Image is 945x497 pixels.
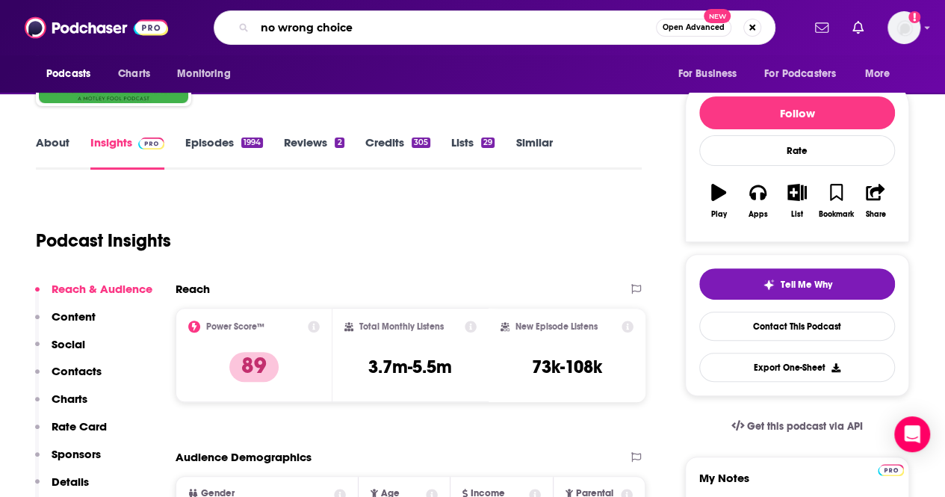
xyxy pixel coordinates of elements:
[90,135,164,170] a: InsightsPodchaser Pro
[214,10,775,45] div: Search podcasts, credits, & more...
[856,174,895,228] button: Share
[855,60,909,88] button: open menu
[35,282,152,309] button: Reach & Audience
[176,450,312,464] h2: Audience Demographics
[241,138,263,148] div: 1994
[515,135,552,170] a: Similar
[791,210,803,219] div: List
[481,138,495,148] div: 29
[656,19,731,37] button: Open AdvancedNew
[52,392,87,406] p: Charts
[704,9,731,23] span: New
[365,135,430,170] a: Credits305
[878,464,904,476] img: Podchaser Pro
[532,356,602,378] h3: 73k-108k
[719,408,875,445] a: Get this podcast via API
[229,352,279,382] p: 89
[699,471,895,497] label: My Notes
[763,279,775,291] img: tell me why sparkle
[749,210,768,219] div: Apps
[52,447,101,461] p: Sponsors
[711,210,727,219] div: Play
[52,475,89,489] p: Details
[755,60,858,88] button: open menu
[118,64,150,84] span: Charts
[908,11,920,23] svg: Add a profile image
[699,268,895,300] button: tell me why sparkleTell Me Why
[699,312,895,341] a: Contact This Podcast
[887,11,920,44] img: User Profile
[36,135,69,170] a: About
[138,138,164,149] img: Podchaser Pro
[185,135,263,170] a: Episodes1994
[887,11,920,44] button: Show profile menu
[809,15,834,40] a: Show notifications dropdown
[167,60,250,88] button: open menu
[36,60,110,88] button: open menu
[35,392,87,419] button: Charts
[359,321,444,332] h2: Total Monthly Listens
[35,309,96,337] button: Content
[667,60,755,88] button: open menu
[46,64,90,84] span: Podcasts
[894,416,930,452] div: Open Intercom Messenger
[52,309,96,324] p: Content
[206,321,264,332] h2: Power Score™
[663,24,725,31] span: Open Advanced
[699,353,895,382] button: Export One-Sheet
[52,419,107,433] p: Rate Card
[35,364,102,392] button: Contacts
[819,210,854,219] div: Bookmark
[781,279,832,291] span: Tell Me Why
[778,174,817,228] button: List
[52,364,102,378] p: Contacts
[412,138,430,148] div: 305
[846,15,870,40] a: Show notifications dropdown
[817,174,855,228] button: Bookmark
[515,321,598,332] h2: New Episode Listens
[35,447,101,475] button: Sponsors
[878,462,904,476] a: Pro website
[335,138,344,148] div: 2
[255,16,656,40] input: Search podcasts, credits, & more...
[764,64,836,84] span: For Podcasters
[699,96,895,129] button: Follow
[678,64,737,84] span: For Business
[108,60,159,88] a: Charts
[699,135,895,166] div: Rate
[865,64,890,84] span: More
[368,356,452,378] h3: 3.7m-5.5m
[284,135,344,170] a: Reviews2
[747,420,863,433] span: Get this podcast via API
[52,337,85,351] p: Social
[36,229,171,252] h1: Podcast Insights
[176,282,210,296] h2: Reach
[52,282,152,296] p: Reach & Audience
[35,337,85,365] button: Social
[887,11,920,44] span: Logged in as amooers
[25,13,168,42] img: Podchaser - Follow, Share and Rate Podcasts
[738,174,777,228] button: Apps
[865,210,885,219] div: Share
[451,135,495,170] a: Lists29
[35,419,107,447] button: Rate Card
[177,64,230,84] span: Monitoring
[699,174,738,228] button: Play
